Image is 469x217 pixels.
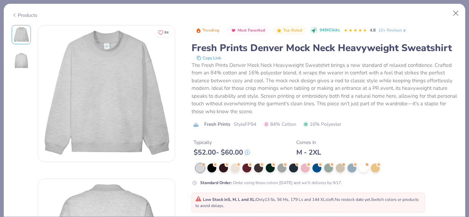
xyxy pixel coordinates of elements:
[335,197,371,202] span: No restock date yet.
[227,26,269,35] button: Badge Button
[370,27,376,33] span: 4.8
[320,27,340,33] span: 945K Clicks
[204,121,230,128] span: Fresh Prints
[164,31,169,34] span: 84
[234,121,256,128] span: Style FP94
[449,7,462,20] button: Close
[296,148,321,157] div: M - 2XL
[273,26,306,35] button: Badge Button
[238,28,265,32] span: Most Favorited
[200,180,342,186] div: Order using these colors [DATE] and we’ll delivery by 9/17.
[192,61,458,116] div: The Fresh Prints Denver Mock Neck Heavyweight Sweatshirt brings a new standard of relaxed confide...
[194,148,250,157] div: $ 52.00 - $ 60.00
[194,55,223,61] button: copy to clipboard
[13,26,30,43] img: Front
[276,28,282,33] img: Top Rated sort
[192,26,223,35] button: Badge Button
[195,197,419,208] span: Only 13 Ss, 56 Ms, 179 Ls and 144 XLs left. Switch colors or products to avoid delays.
[196,28,201,33] img: Trending sort
[12,12,37,19] div: Products
[192,41,458,55] div: Fresh Prints Denver Mock Neck Heavyweight Sweatshirt
[200,180,232,185] strong: Standard Order :
[194,139,250,146] div: Typically
[203,28,219,32] span: Trending
[296,139,321,146] div: Comes In
[203,197,256,202] strong: Low Stock in S, M, L and XL :
[378,27,407,33] a: 10+ Reviews
[231,28,236,33] img: Most Favorited sort
[192,122,201,128] img: brand logo
[344,25,367,36] div: 4.8 Stars
[155,27,172,37] button: Like
[303,121,341,128] span: 16% Polyester
[283,28,302,32] span: Top Rated
[264,121,296,128] span: 84% Cotton
[13,52,30,69] img: Back
[38,25,175,162] img: Front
